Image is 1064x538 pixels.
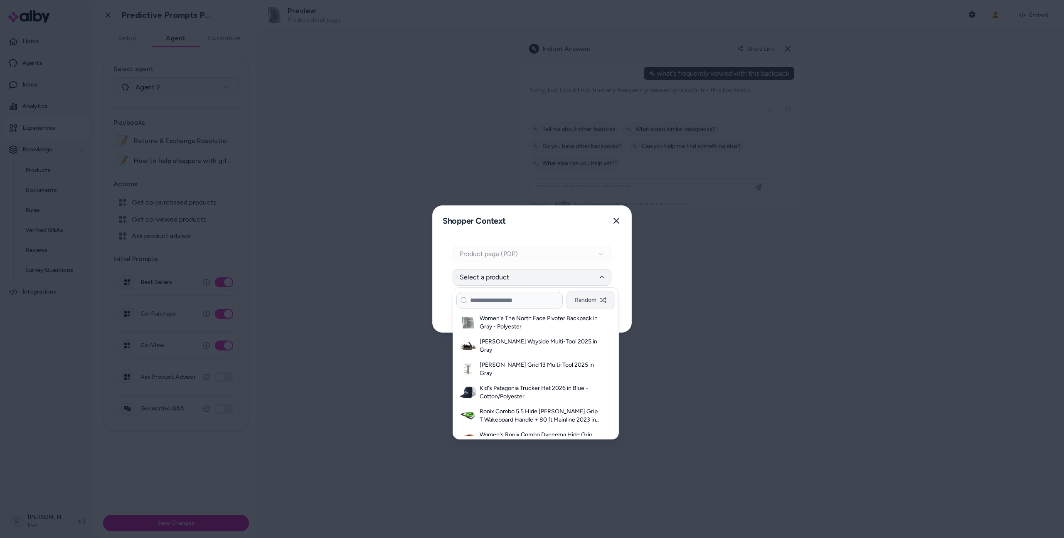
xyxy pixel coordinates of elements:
h3: Ronix Combo 5.5 Hide [PERSON_NAME] Grip T Wakeboard Handle + 80 ft Mainline 2023 in [GEOGRAPHIC_D... [480,407,600,424]
img: Ronix Combo 5.5 Hide Stich Grip T Wakeboard Handle + 80 ft Mainline 2023 in Green [460,410,476,422]
img: Blackburn Grid 13 Multi-Tool 2025 in Gray [460,363,476,375]
button: Random [566,291,615,309]
h3: Women's Ronix Combo Dyneema Hide Grip Wakeboard Handle + 70 ft Mainline 2025 in [GEOGRAPHIC_DATA] [480,431,600,447]
h3: Women's The North Face Pivoter Backpack in Gray - Polyester [480,314,600,331]
h2: Shopper Context [439,212,506,230]
h3: [PERSON_NAME] Wayside Multi-Tool 2025 in Gray [480,338,600,354]
button: Select a product [453,269,611,286]
h3: Kid's Patagonia Trucker Hat 2026 in Blue - Cotton/Polyester [480,384,600,401]
img: Women's The North Face Pivoter Backpack in Gray - Polyester [460,317,476,328]
h3: [PERSON_NAME] Grid 13 Multi-Tool 2025 in Gray [480,361,600,378]
img: Women's Ronix Combo Dyneema Hide Grip Wakeboard Handle + 70 ft Mainline 2025 in Orange [460,433,476,445]
img: Blackburn Wayside Multi-Tool 2025 in Gray [460,340,476,352]
img: Kid's Patagonia Trucker Hat 2026 in Blue - Cotton/Polyester [460,387,476,398]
